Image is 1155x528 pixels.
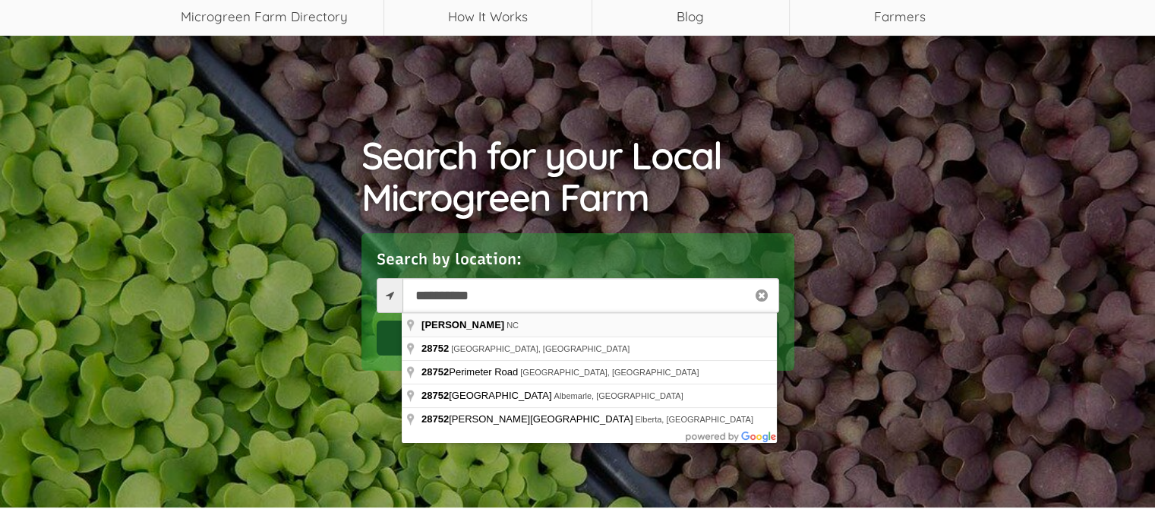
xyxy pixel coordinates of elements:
[421,366,449,378] span: 28752
[506,321,519,330] span: NC
[421,413,449,425] span: 28752
[421,343,449,354] span: 28752
[451,344,630,353] span: [GEOGRAPHIC_DATA], [GEOGRAPHIC_DATA]
[421,390,554,401] span: [GEOGRAPHIC_DATA]
[421,319,504,330] span: [PERSON_NAME]
[635,415,753,424] span: Elberta, [GEOGRAPHIC_DATA]
[421,413,635,425] span: [PERSON_NAME][GEOGRAPHIC_DATA]
[421,390,449,401] span: 28752
[421,366,520,378] span: Perimeter Road
[554,391,683,400] span: Albemarle, [GEOGRAPHIC_DATA]
[377,248,522,270] label: Search by location:
[361,134,794,218] h1: Search for your Local Microgreen Farm
[377,321,779,356] button: Search
[520,368,699,377] span: [GEOGRAPHIC_DATA], [GEOGRAPHIC_DATA]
